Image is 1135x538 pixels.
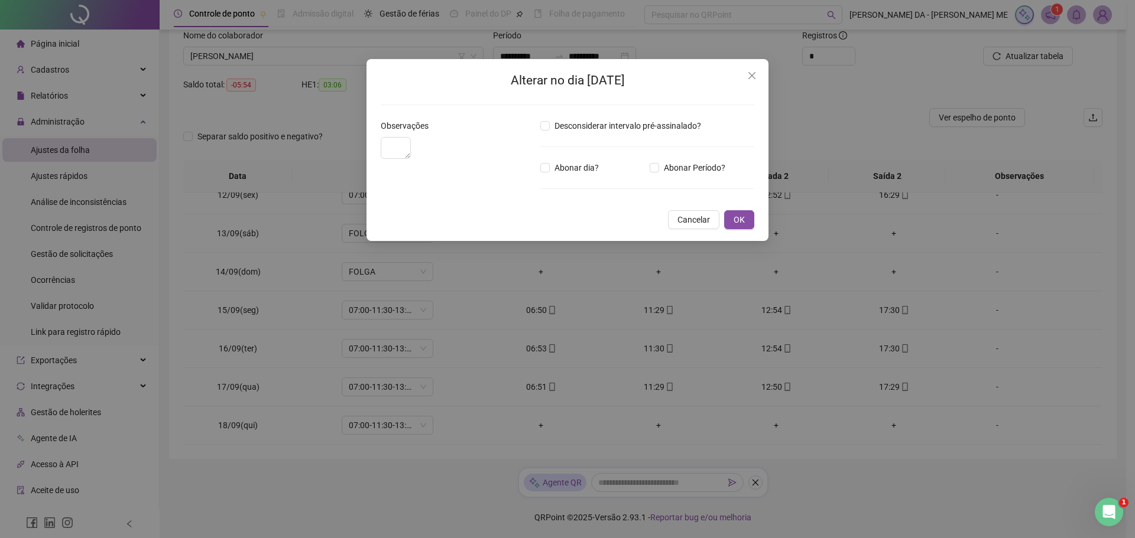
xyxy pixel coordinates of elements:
[659,161,730,174] span: Abonar Período?
[742,66,761,85] button: Close
[677,213,710,226] span: Cancelar
[1095,498,1123,526] iframe: Intercom live chat
[381,71,754,90] h2: Alterar no dia [DATE]
[724,210,754,229] button: OK
[747,71,757,80] span: close
[734,213,745,226] span: OK
[668,210,719,229] button: Cancelar
[550,161,604,174] span: Abonar dia?
[381,119,436,132] label: Observações
[550,119,706,132] span: Desconsiderar intervalo pré-assinalado?
[1119,498,1128,507] span: 1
